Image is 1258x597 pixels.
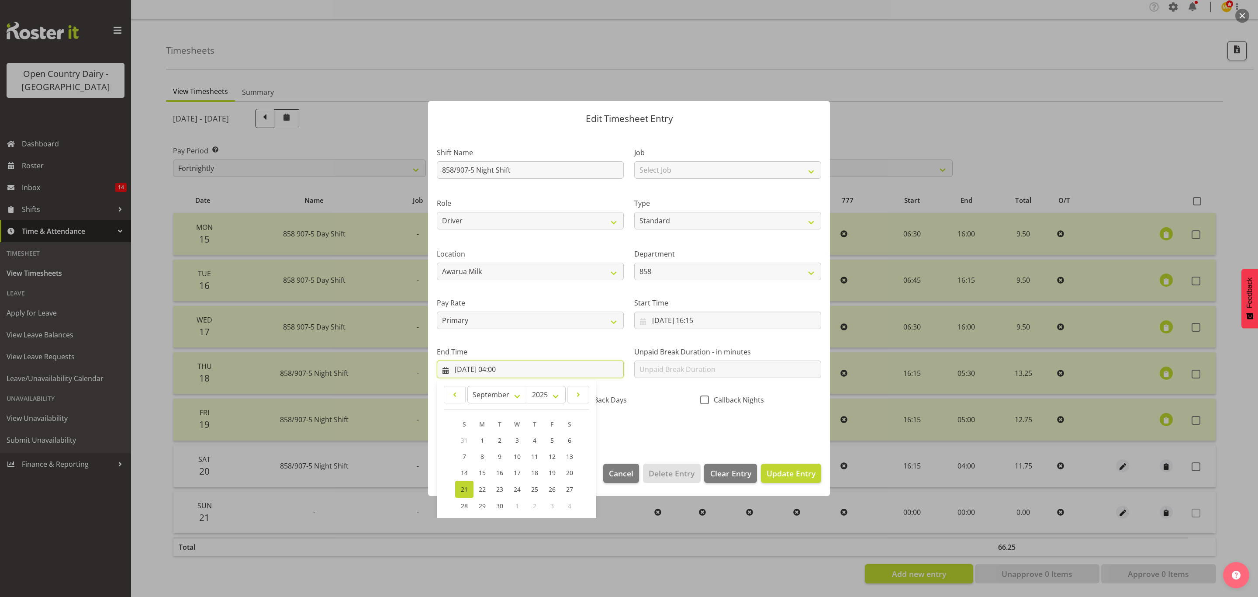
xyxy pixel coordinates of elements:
a: 22 [473,481,491,498]
label: Job [634,147,821,158]
span: 4 [568,502,571,510]
span: 23 [496,485,503,493]
span: Clear Entry [710,468,751,479]
span: Feedback [1246,278,1254,308]
label: Unpaid Break Duration - in minutes [634,347,821,357]
span: 28 [461,502,468,510]
span: 25 [531,485,538,493]
label: End Time [437,347,624,357]
span: 1 [515,502,519,510]
a: 26 [543,481,561,498]
a: 27 [561,481,578,498]
span: F [550,420,553,428]
a: 14 [455,465,473,481]
span: 2 [498,436,501,444]
span: S [463,420,466,428]
span: 18 [531,469,538,477]
span: T [533,420,536,428]
span: 11 [531,452,538,461]
button: Cancel [603,464,639,483]
a: 17 [508,465,526,481]
a: 2 [491,432,508,448]
a: 12 [543,448,561,465]
span: T [498,420,501,428]
span: 9 [498,452,501,461]
a: 6 [561,432,578,448]
span: 7 [463,452,466,461]
span: Callback Nights [709,396,764,404]
span: 15 [479,469,486,477]
a: 18 [526,465,543,481]
img: help-xxl-2.png [1232,571,1241,580]
a: 7 [455,448,473,465]
a: 10 [508,448,526,465]
span: 10 [514,452,521,461]
a: 20 [561,465,578,481]
span: 31 [461,436,468,444]
span: 17 [514,469,521,477]
span: 4 [533,436,536,444]
a: 28 [455,498,473,514]
a: 24 [508,481,526,498]
span: 24 [514,485,521,493]
label: Type [634,198,821,208]
span: 5 [550,436,554,444]
input: Click to select... [437,361,624,378]
input: Unpaid Break Duration [634,361,821,378]
a: 8 [473,448,491,465]
span: Update Entry [767,468,816,479]
a: 19 [543,465,561,481]
input: Shift Name [437,161,624,179]
span: 26 [549,485,556,493]
span: W [514,420,520,428]
span: Cancel [609,468,633,479]
span: 16 [496,469,503,477]
span: 3 [550,502,554,510]
a: 23 [491,481,508,498]
button: Delete Entry [643,464,700,483]
span: S [568,420,571,428]
span: 29 [479,502,486,510]
span: 19 [549,469,556,477]
a: 11 [526,448,543,465]
label: Start Time [634,298,821,308]
span: 6 [568,436,571,444]
span: 3 [515,436,519,444]
a: 3 [508,432,526,448]
a: 16 [491,465,508,481]
a: 1 [473,432,491,448]
label: Department [634,249,821,259]
span: 14 [461,469,468,477]
button: Clear Entry [704,464,757,483]
span: 22 [479,485,486,493]
label: Role [437,198,624,208]
a: 5 [543,432,561,448]
span: 21 [461,485,468,493]
a: 15 [473,465,491,481]
span: Delete Entry [649,468,695,479]
label: Shift Name [437,147,624,158]
a: 21 [455,481,473,498]
label: Pay Rate [437,298,624,308]
span: 13 [566,452,573,461]
span: 2 [533,502,536,510]
button: Update Entry [761,464,821,483]
span: 20 [566,469,573,477]
button: Feedback - Show survey [1241,269,1258,328]
a: 9 [491,448,508,465]
span: M [479,420,485,428]
a: 29 [473,498,491,514]
span: 30 [496,502,503,510]
a: 25 [526,481,543,498]
a: 30 [491,498,508,514]
span: 1 [480,436,484,444]
p: Edit Timesheet Entry [437,114,821,123]
span: CallBack Days [577,396,627,404]
a: 4 [526,432,543,448]
span: 12 [549,452,556,461]
span: 27 [566,485,573,493]
label: Location [437,249,624,259]
span: 8 [480,452,484,461]
a: 13 [561,448,578,465]
input: Click to select... [634,312,821,329]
